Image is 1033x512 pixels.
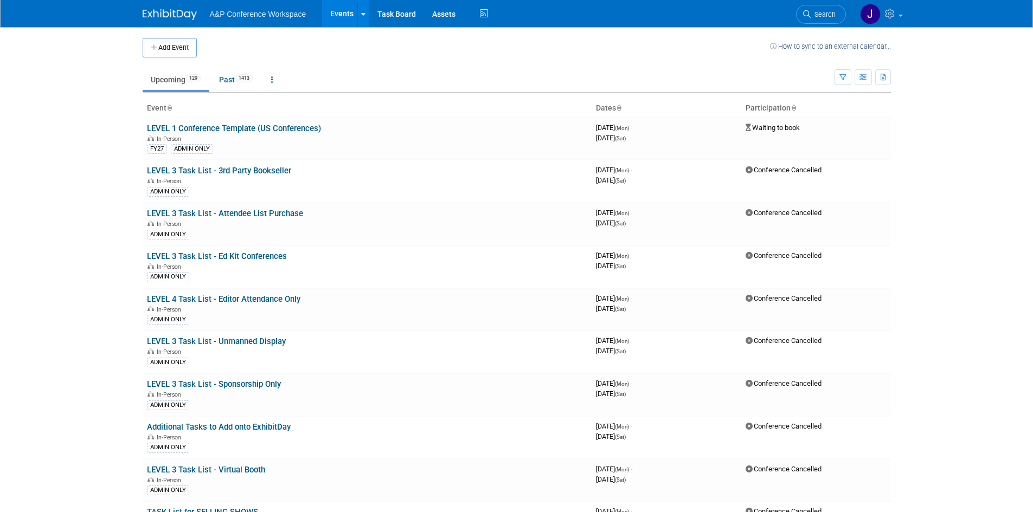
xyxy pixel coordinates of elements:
[860,4,881,24] img: Jenna Steventon
[166,103,172,112] a: Sort by Event Name
[147,144,167,154] div: FY27
[615,263,626,269] span: (Sat)
[147,272,189,282] div: ADMIN ONLY
[615,167,629,173] span: (Mon)
[615,338,629,344] span: (Mon)
[147,187,189,197] div: ADMIN ONLY
[596,336,632,345] span: [DATE]
[147,391,154,397] img: In-Person Event
[615,210,629,216] span: (Mon)
[147,178,154,183] img: In-Person Event
[596,166,632,174] span: [DATE]
[631,422,632,430] span: -
[796,5,846,24] a: Search
[615,424,629,430] span: (Mon)
[147,251,287,261] a: LEVEL 3 Task List - Ed Kit Conferences
[147,358,189,367] div: ADMIN ONLY
[615,253,629,259] span: (Mon)
[157,391,184,398] span: In-Person
[147,443,189,452] div: ADMIN ONLY
[615,178,626,184] span: (Sat)
[147,315,189,325] div: ADMIN ONLY
[596,475,626,483] span: [DATE]
[631,166,632,174] span: -
[210,10,306,18] span: A&P Conference Workspace
[147,348,154,354] img: In-Person Event
[615,296,629,302] span: (Mon)
[596,124,632,132] span: [DATE]
[615,466,629,472] span: (Mon)
[147,209,303,218] a: LEVEL 3 Task List - Attendee List Purchase
[596,176,626,184] span: [DATE]
[147,336,286,346] a: LEVEL 3 Task List - Unmanned Display
[746,422,822,430] span: Conference Cancelled
[596,251,632,260] span: [DATE]
[746,166,822,174] span: Conference Cancelled
[596,134,626,142] span: [DATE]
[143,38,197,57] button: Add Event
[615,434,626,440] span: (Sat)
[147,230,189,239] div: ADMIN ONLY
[147,434,154,439] img: In-Person Event
[615,135,626,141] span: (Sat)
[211,69,261,90] a: Past1413
[631,251,632,260] span: -
[741,99,891,118] th: Participation
[143,9,197,20] img: ExhibitDay
[596,347,626,355] span: [DATE]
[746,251,822,260] span: Conference Cancelled
[157,263,184,270] span: In-Person
[615,391,626,397] span: (Sat)
[596,209,632,217] span: [DATE]
[631,209,632,217] span: -
[631,336,632,345] span: -
[186,74,201,82] span: 129
[147,221,154,226] img: In-Person Event
[157,221,184,228] span: In-Person
[596,219,626,227] span: [DATE]
[811,10,836,18] span: Search
[746,124,800,132] span: Waiting to book
[596,390,626,398] span: [DATE]
[147,400,189,410] div: ADMIN ONLY
[596,432,626,440] span: [DATE]
[596,304,626,313] span: [DATE]
[631,379,632,387] span: -
[615,221,626,226] span: (Sat)
[631,294,632,302] span: -
[616,103,621,112] a: Sort by Start Date
[596,465,632,473] span: [DATE]
[596,294,632,302] span: [DATE]
[791,103,796,112] a: Sort by Participation Type
[746,336,822,345] span: Conference Cancelled
[147,294,300,304] a: LEVEL 4 Task List - Editor Attendance Only
[147,263,154,269] img: In-Person Event
[746,379,822,387] span: Conference Cancelled
[596,422,632,430] span: [DATE]
[157,348,184,355] span: In-Person
[157,135,184,142] span: In-Person
[147,135,154,141] img: In-Person Event
[596,379,632,387] span: [DATE]
[592,99,741,118] th: Dates
[746,465,822,473] span: Conference Cancelled
[147,422,291,432] a: Additional Tasks to Add onto ExhibitDay
[615,381,629,387] span: (Mon)
[631,465,632,473] span: -
[147,306,154,312] img: In-Person Event
[235,74,253,82] span: 1413
[770,42,891,50] a: How to sync to an external calendar...
[143,69,209,90] a: Upcoming129
[631,124,632,132] span: -
[147,124,321,133] a: LEVEL 1 Conference Template (US Conferences)
[147,465,265,475] a: LEVEL 3 Task List - Virtual Booth
[746,209,822,217] span: Conference Cancelled
[147,477,154,482] img: In-Person Event
[147,166,291,176] a: LEVEL 3 Task List - 3rd Party Bookseller
[746,294,822,302] span: Conference Cancelled
[615,477,626,483] span: (Sat)
[157,434,184,441] span: In-Person
[143,99,592,118] th: Event
[157,477,184,484] span: In-Person
[147,379,281,389] a: LEVEL 3 Task List - Sponsorship Only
